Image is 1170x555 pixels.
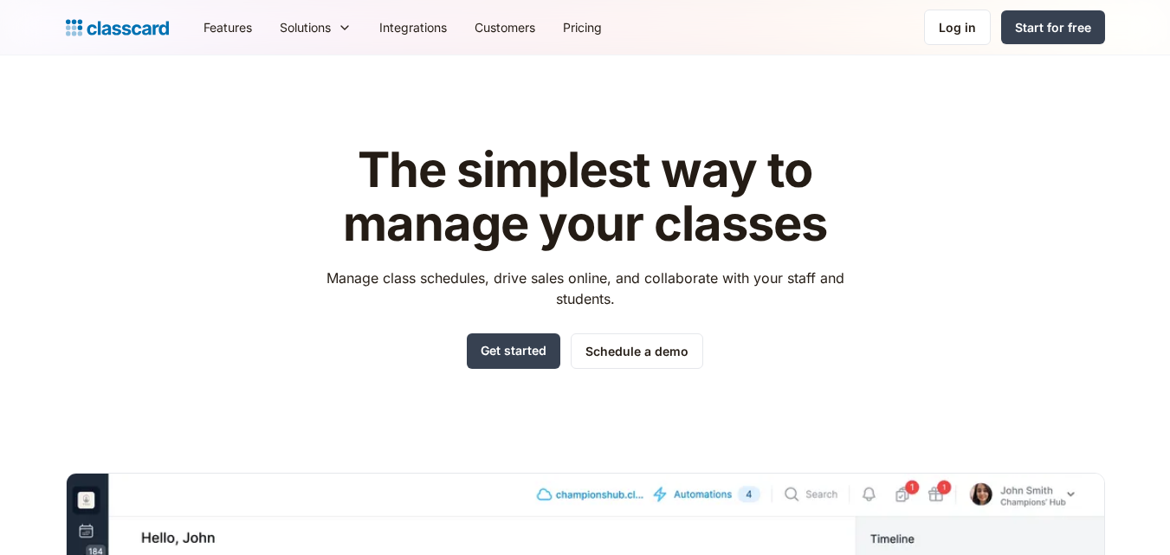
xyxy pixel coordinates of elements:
[310,268,860,309] p: Manage class schedules, drive sales online, and collaborate with your staff and students.
[467,333,560,369] a: Get started
[310,144,860,250] h1: The simplest way to manage your classes
[461,8,549,47] a: Customers
[1015,18,1091,36] div: Start for free
[924,10,991,45] a: Log in
[549,8,616,47] a: Pricing
[266,8,365,47] div: Solutions
[365,8,461,47] a: Integrations
[1001,10,1105,44] a: Start for free
[280,18,331,36] div: Solutions
[939,18,976,36] div: Log in
[66,16,169,40] a: home
[571,333,703,369] a: Schedule a demo
[190,8,266,47] a: Features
